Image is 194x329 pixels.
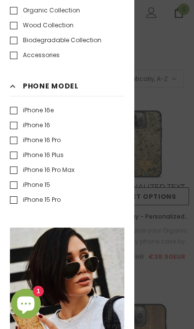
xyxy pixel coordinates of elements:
[10,105,54,115] label: iPhone 16e
[10,195,61,205] label: iPhone 15 Pro
[10,35,101,45] label: Biodegradable Collection
[10,120,50,130] label: iPhone 16
[10,165,75,175] label: iPhone 16 Pro Max
[10,5,80,15] label: Organic Collection
[10,50,60,60] label: Accessories
[8,289,44,321] inbox-online-store-chat: Shopify online store chat
[10,180,50,190] label: iPhone 15
[10,135,61,145] label: iPhone 16 Pro
[10,150,64,160] label: iPhone 16 Plus
[23,81,79,91] span: Phone Model
[10,20,74,30] label: Wood Collection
